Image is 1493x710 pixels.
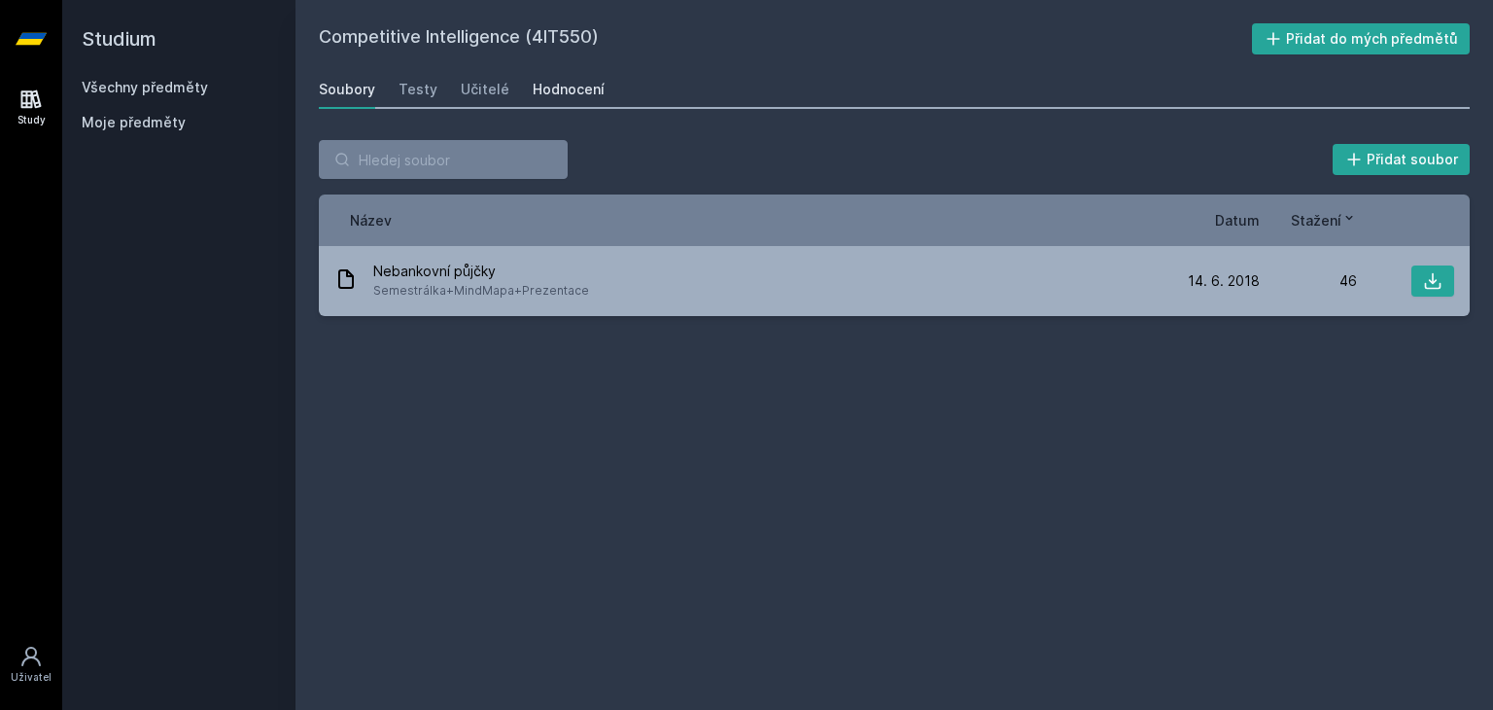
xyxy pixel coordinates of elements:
[399,80,437,99] div: Testy
[1260,271,1357,291] div: 46
[82,113,186,132] span: Moje předměty
[1252,23,1471,54] button: Přidat do mých předmětů
[319,140,568,179] input: Hledej soubor
[373,262,589,281] span: Nebankovní půjčky
[533,80,605,99] div: Hodnocení
[461,80,509,99] div: Učitelé
[4,78,58,137] a: Study
[319,80,375,99] div: Soubory
[1291,210,1341,231] span: Stažení
[1333,144,1471,175] button: Přidat soubor
[11,670,52,685] div: Uživatel
[1188,271,1260,291] span: 14. 6. 2018
[82,79,208,95] a: Všechny předměty
[1215,210,1260,231] button: Datum
[373,281,589,301] span: Semestrálka+MindMapa+Prezentace
[533,70,605,109] a: Hodnocení
[319,23,1252,54] h2: Competitive Intelligence (4IT550)
[1291,210,1357,231] button: Stažení
[319,70,375,109] a: Soubory
[4,635,58,694] a: Uživatel
[461,70,509,109] a: Učitelé
[399,70,437,109] a: Testy
[17,113,46,127] div: Study
[350,210,392,231] button: Název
